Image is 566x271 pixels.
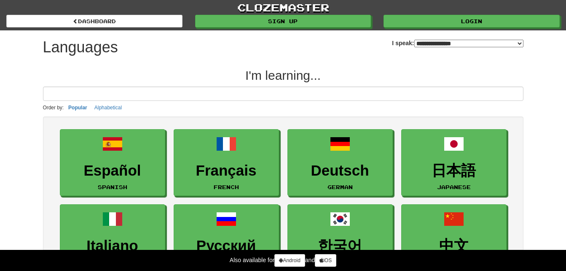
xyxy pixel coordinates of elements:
a: DeutschGerman [287,129,393,196]
a: FrançaisFrench [174,129,279,196]
h3: 日本語 [406,163,502,179]
small: Spanish [98,184,127,190]
a: Login [384,15,560,27]
h3: 한국어 [292,238,388,254]
small: German [327,184,353,190]
a: Android [274,254,305,267]
h3: Français [178,163,274,179]
small: French [214,184,239,190]
label: I speak: [392,39,523,47]
a: EspañolSpanish [60,129,165,196]
h3: 中文 [406,238,502,254]
h1: Languages [43,39,118,56]
small: Japanese [437,184,471,190]
a: Sign up [195,15,371,27]
button: Alphabetical [92,103,124,112]
h3: Español [64,163,161,179]
a: iOS [315,254,336,267]
select: I speak: [414,40,523,47]
button: Popular [66,103,90,112]
small: Order by: [43,105,64,111]
a: dashboard [6,15,182,27]
h3: Русский [178,238,274,254]
h3: Deutsch [292,163,388,179]
a: 日本語Japanese [401,129,507,196]
h2: I'm learning... [43,68,523,82]
h3: Italiano [64,238,161,254]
